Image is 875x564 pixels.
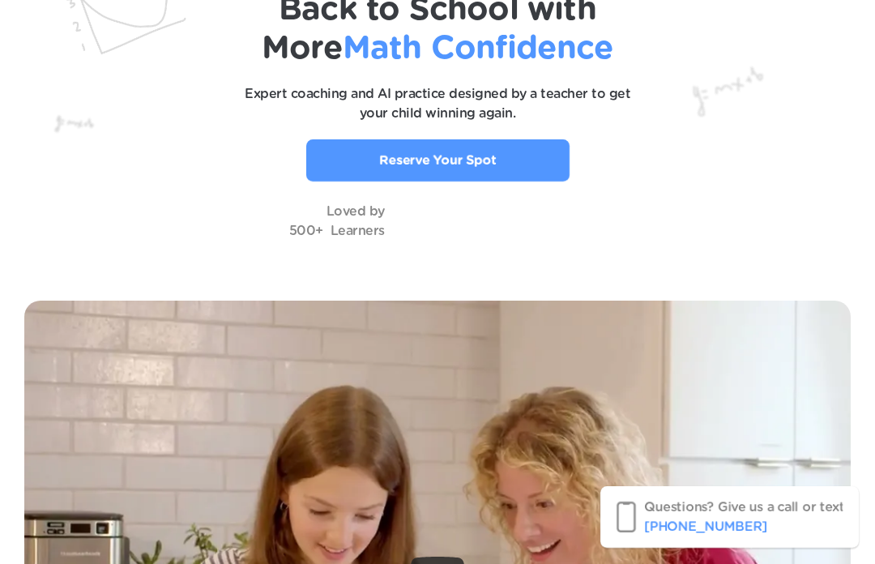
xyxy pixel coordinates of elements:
p: Reserve Your Spot [379,151,497,170]
p: Expert coaching and AI practice designed by a teacher to get your child winning again. [235,84,640,123]
a: Reserve Your Spot [306,139,570,182]
p: Loved by 500+ Learners [289,202,385,241]
p: ‪[PHONE_NUMBER]‬ [644,517,767,536]
p: Questions? Give us a call or text! [644,498,848,517]
span: Math Confidence [343,32,613,65]
a: Questions? Give us a call or text!‪[PHONE_NUMBER]‬ [600,486,859,548]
